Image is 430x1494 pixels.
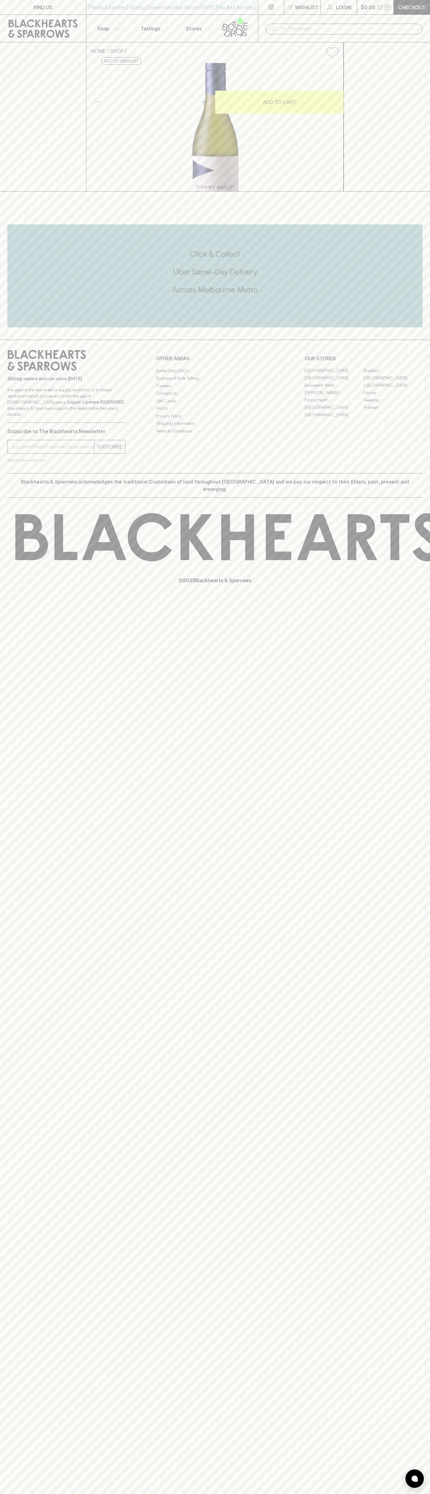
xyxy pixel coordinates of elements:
[86,63,343,191] img: 37546.png
[295,4,318,11] p: Wishlist
[186,25,202,32] p: Stores
[12,478,418,493] p: Blackhearts & Sparrows acknowledges the traditional Custodians of land throughout [GEOGRAPHIC_DAT...
[305,411,364,419] a: [GEOGRAPHIC_DATA]
[364,397,423,404] a: Geelong
[156,405,274,412] a: FAQ's
[364,374,423,382] a: [GEOGRAPHIC_DATA]
[156,420,274,427] a: Shipping Information
[7,457,125,463] p: We will never spam you
[91,48,105,54] a: HOME
[34,4,53,11] p: FIND US
[110,48,123,54] a: SHOP
[305,389,364,397] a: [PERSON_NAME]
[7,387,125,417] p: It is against the law to sell or supply alcohol to, or to obtain alcohol on behalf of a person un...
[324,45,341,61] button: Add to wishlist
[7,376,125,382] p: Sibling owned and run since [DATE]
[156,427,274,435] a: Terms & Conditions
[156,382,274,389] a: Careers
[263,98,296,106] p: ADD TO CART
[172,15,215,42] a: Stores
[7,224,423,327] div: Call to action block
[156,375,274,382] a: Business & Bulk Gifting
[12,442,94,452] input: e.g. jane@blackheartsandsparrows.com.au
[305,397,364,404] a: Fitzroy North
[67,400,124,405] strong: Liquor License #32064953
[305,374,364,382] a: [GEOGRAPHIC_DATA]
[97,25,109,32] p: Shop
[156,355,274,362] p: OTHER AREAS
[7,428,125,435] p: Subscribe to The Blackhearts Newsletter
[364,389,423,397] a: Fitzroy
[129,15,172,42] a: Tastings
[156,397,274,405] a: Gift Cards
[386,6,388,9] p: 0
[305,404,364,411] a: [GEOGRAPHIC_DATA]
[86,15,129,42] button: Shop
[305,382,364,389] a: Brunswick West
[305,367,364,374] a: [GEOGRAPHIC_DATA]
[101,57,141,65] button: Add to wishlist
[412,1476,418,1482] img: bubble-icon
[215,91,344,114] button: ADD TO CART
[361,4,376,11] p: $0.00
[7,249,423,259] h5: Click & Collect
[7,285,423,295] h5: Across Melbourne Metro
[156,412,274,420] a: Privacy Policy
[7,267,423,277] h5: Uber Same-Day Delivery
[305,355,423,362] p: OUR STORES
[364,404,423,411] a: Prahran
[364,382,423,389] a: [GEOGRAPHIC_DATA]
[398,4,426,11] p: Checkout
[94,440,125,453] button: SUBSCRIBE
[364,367,423,374] a: Braddon
[156,367,274,374] a: Bottle Drop FAQ's
[336,4,351,11] p: Login
[141,25,160,32] p: Tastings
[97,443,123,450] p: SUBSCRIBE
[156,390,274,397] a: Contact Us
[280,24,418,34] input: Try "Pinot noir"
